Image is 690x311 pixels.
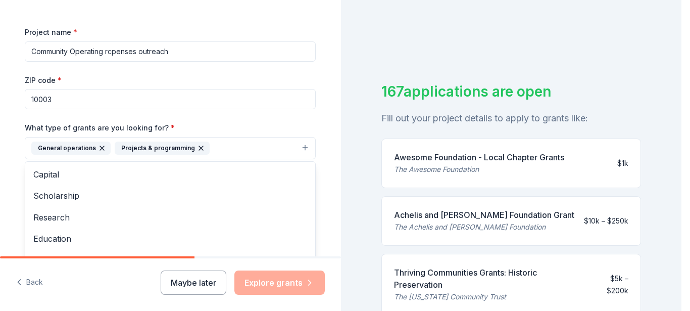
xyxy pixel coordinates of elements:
span: Capital [33,168,307,181]
div: Projects & programming [115,142,210,155]
span: Education [33,232,307,245]
div: General operations [31,142,111,155]
div: General operationsProjects & programming [25,161,316,283]
span: Exhibitions [33,253,307,266]
span: Scholarship [33,189,307,202]
button: General operationsProjects & programming [25,137,316,159]
span: Research [33,211,307,224]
